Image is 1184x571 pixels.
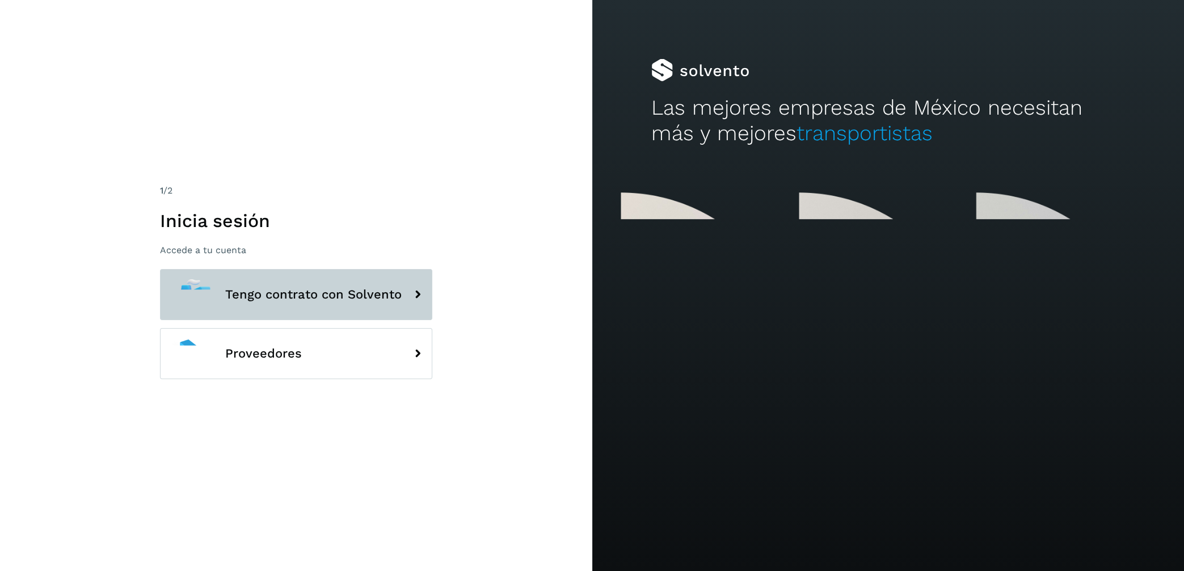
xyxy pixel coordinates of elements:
span: 1 [160,185,163,196]
h1: Inicia sesión [160,210,432,232]
span: Proveedores [225,347,302,360]
button: Proveedores [160,328,432,379]
p: Accede a tu cuenta [160,245,432,255]
span: Tengo contrato con Solvento [225,288,402,301]
h2: Las mejores empresas de México necesitan más y mejores [651,95,1125,146]
span: transportistas [797,121,933,145]
button: Tengo contrato con Solvento [160,269,432,320]
div: /2 [160,184,432,198]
